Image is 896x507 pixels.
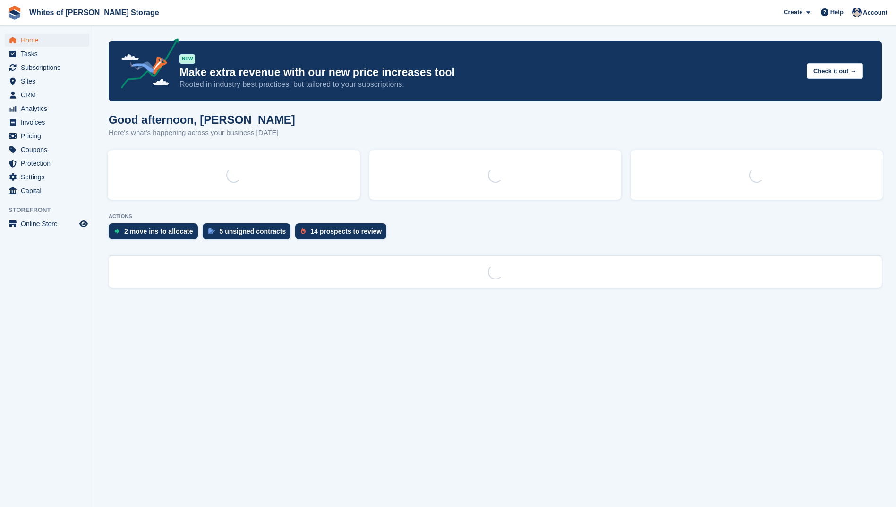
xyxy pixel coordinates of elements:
span: Coupons [21,143,77,156]
span: Account [863,8,887,17]
p: Make extra revenue with our new price increases tool [179,66,799,79]
a: menu [5,129,89,143]
span: Pricing [21,129,77,143]
div: 5 unsigned contracts [220,228,286,235]
span: Create [784,8,802,17]
div: 14 prospects to review [310,228,382,235]
span: Storefront [9,205,94,215]
span: Analytics [21,102,77,115]
span: Help [830,8,844,17]
img: stora-icon-8386f47178a22dfd0bd8f6a31ec36ba5ce8667c1dd55bd0f319d3a0aa187defe.svg [8,6,22,20]
a: menu [5,157,89,170]
a: menu [5,88,89,101]
a: Preview store [78,218,89,229]
span: Subscriptions [21,61,77,74]
span: Tasks [21,47,77,60]
a: menu [5,184,89,197]
button: Check it out → [807,63,863,79]
a: 14 prospects to review [295,223,391,244]
a: menu [5,102,89,115]
p: Rooted in industry best practices, but tailored to your subscriptions. [179,79,799,90]
a: 5 unsigned contracts [203,223,296,244]
a: menu [5,217,89,230]
a: menu [5,47,89,60]
span: Online Store [21,217,77,230]
img: Wendy [852,8,862,17]
img: prospect-51fa495bee0391a8d652442698ab0144808aea92771e9ea1ae160a38d050c398.svg [301,228,306,234]
img: move_ins_to_allocate_icon-fdf77a2bb77ea45bf5b3d319d69a93e2d87916cf1d5bf7949dd705db3b84f3ca.svg [114,228,119,234]
span: Protection [21,157,77,170]
span: Home [21,34,77,47]
a: menu [5,61,89,74]
img: price-adjustments-announcement-icon-8257ccfd72463d97f412b2fc003d46551f7dbcb40ab6d574587a9cd5c0d94... [113,38,179,92]
div: 2 move ins to allocate [124,228,193,235]
a: 2 move ins to allocate [109,223,203,244]
span: Sites [21,75,77,88]
a: menu [5,34,89,47]
div: NEW [179,54,195,64]
span: Settings [21,170,77,184]
img: contract_signature_icon-13c848040528278c33f63329250d36e43548de30e8caae1d1a13099fd9432cc5.svg [208,228,215,234]
a: Whites of [PERSON_NAME] Storage [26,5,163,20]
a: menu [5,116,89,129]
p: Here's what's happening across your business [DATE] [109,127,295,138]
p: ACTIONS [109,213,882,220]
h1: Good afternoon, [PERSON_NAME] [109,113,295,126]
span: Capital [21,184,77,197]
span: Invoices [21,116,77,129]
span: CRM [21,88,77,101]
a: menu [5,75,89,88]
a: menu [5,143,89,156]
a: menu [5,170,89,184]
